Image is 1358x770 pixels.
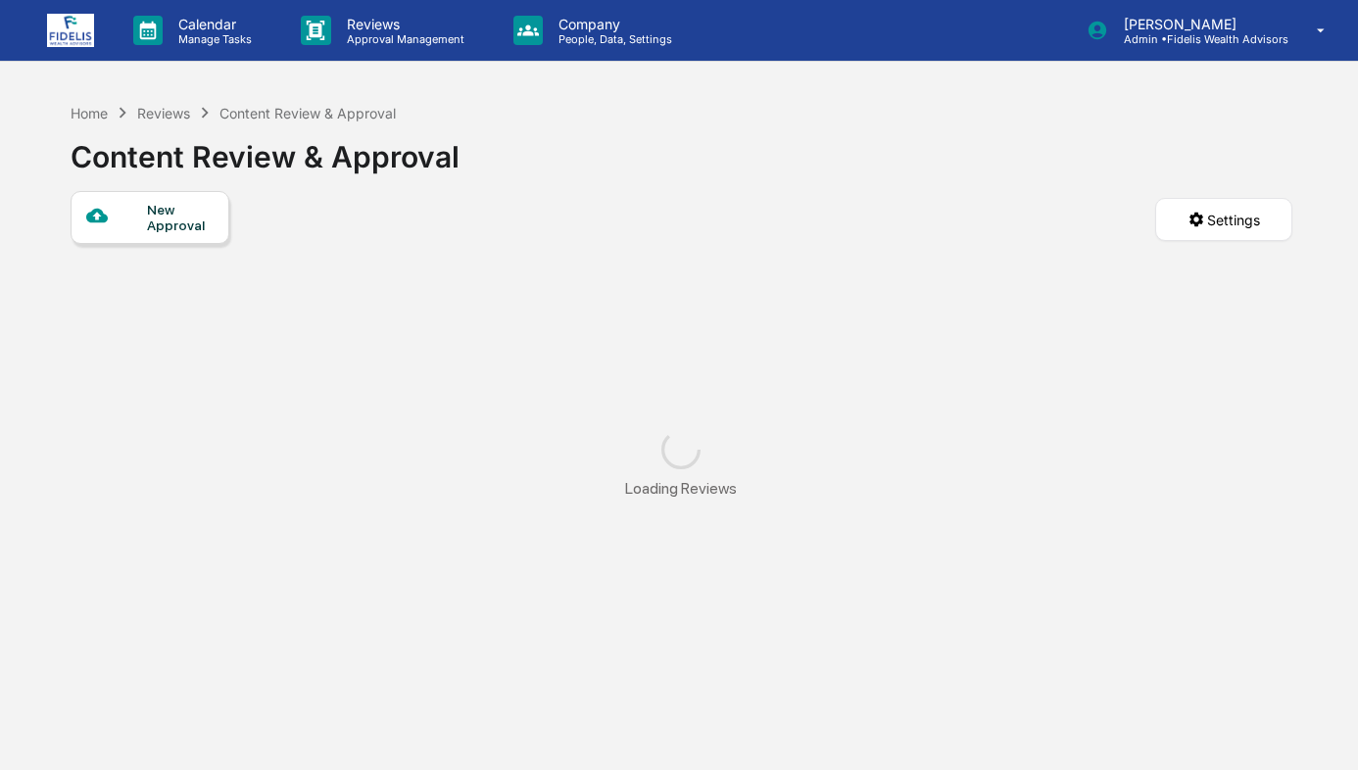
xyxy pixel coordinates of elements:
div: New Approval [147,202,213,233]
img: logo [47,14,94,47]
p: Manage Tasks [163,32,262,46]
p: Reviews [331,16,474,32]
p: Approval Management [331,32,474,46]
div: Content Review & Approval [219,105,396,121]
div: Home [71,105,108,121]
p: [PERSON_NAME] [1108,16,1288,32]
p: Company [543,16,682,32]
p: People, Data, Settings [543,32,682,46]
div: Content Review & Approval [71,123,460,174]
div: Reviews [137,105,190,121]
div: Loading Reviews [625,479,737,498]
button: Settings [1155,198,1292,241]
p: Admin • Fidelis Wealth Advisors [1108,32,1288,46]
p: Calendar [163,16,262,32]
